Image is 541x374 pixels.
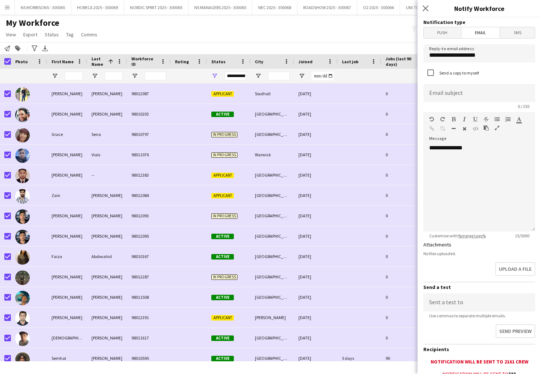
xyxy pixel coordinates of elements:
[381,307,428,327] div: 0
[294,226,338,246] div: [DATE]
[251,246,294,266] div: [GEOGRAPHIC_DATA]
[268,72,290,80] input: City Filter Input
[294,307,338,327] div: [DATE]
[294,185,338,205] div: [DATE]
[87,307,127,327] div: [PERSON_NAME]
[516,116,521,122] button: Text Color
[423,19,535,25] h3: Notification type
[45,31,59,38] span: Status
[188,0,252,15] button: NS MANAGERS 2025 - 300065
[211,132,237,137] span: In progress
[381,246,428,266] div: 0
[251,287,294,307] div: [GEOGRAPHIC_DATA]
[462,116,467,122] button: Italic
[251,185,294,205] div: [GEOGRAPHIC_DATA]
[252,0,297,15] button: NEC 2025 - 300068
[127,328,171,348] div: 98011617
[131,73,138,79] button: Open Filter Menu
[381,287,428,307] div: 0
[30,44,39,53] app-action-btn: Advanced filters
[15,169,30,183] img: Abdullah --
[423,284,535,290] h3: Send a test
[473,126,478,132] button: HTML Code
[251,206,294,226] div: [GEOGRAPHIC_DATA]
[211,234,234,239] span: Active
[418,4,541,13] h3: Notify Workforce
[127,348,171,368] div: 98010595
[87,348,127,368] div: [PERSON_NAME]
[484,125,489,131] button: Paste as plain text
[211,173,234,178] span: Applicant
[81,31,97,38] span: Comms
[47,307,87,327] div: [PERSON_NAME]
[495,125,500,131] button: Fullscreen
[381,104,428,124] div: 0
[440,116,445,122] button: Redo
[211,193,234,198] span: Applicant
[211,152,237,158] span: In progress
[127,84,171,104] div: 98012087
[15,209,30,224] img: Ali Abbas
[251,84,294,104] div: Southall
[91,73,98,79] button: Open Filter Menu
[429,116,434,122] button: Undo
[342,59,358,64] span: Last job
[127,206,171,226] div: 98012093
[15,189,30,204] img: Zain Abbas
[15,352,30,366] img: Semhal Abebe
[251,104,294,124] div: [GEOGRAPHIC_DATA]
[251,165,294,185] div: [GEOGRAPHIC_DATA]
[6,31,16,38] span: View
[424,27,461,38] span: Push
[87,328,127,348] div: [PERSON_NAME]
[127,226,171,246] div: 98012095
[381,124,428,144] div: 0
[15,230,30,244] img: Ali Hassan Abbas
[47,84,87,104] div: [PERSON_NAME]
[294,206,338,226] div: [DATE]
[294,124,338,144] div: [DATE]
[211,112,234,117] span: Active
[423,346,535,353] h3: Recipients
[381,206,428,226] div: 0
[3,44,12,53] app-action-btn: Notify workforce
[251,267,294,287] div: [GEOGRAPHIC_DATA]
[423,241,451,248] label: Attachments
[458,233,486,238] a: %merge tags%
[41,44,49,53] app-action-btn: Export XLSX
[52,59,74,64] span: First Name
[47,267,87,287] div: [PERSON_NAME]
[386,56,415,67] span: Jobs (last 90 days)
[294,104,338,124] div: [DATE]
[175,59,189,64] span: Rating
[451,116,456,122] button: Bold
[127,246,171,266] div: 98010167
[78,30,100,39] a: Comms
[495,262,535,276] button: Upload a file
[338,348,381,368] div: 5 days
[509,233,535,238] span: 15 / 5000
[211,335,234,341] span: Active
[6,17,59,28] span: My Workforce
[127,165,171,185] div: 98012383
[23,31,37,38] span: Export
[381,226,428,246] div: 0
[381,267,428,287] div: 0
[381,165,428,185] div: 0
[131,56,158,67] span: Workforce ID
[484,116,489,122] button: Strikethrough
[15,270,30,285] img: Muhammad Hasnain Abdul Khaliq
[423,251,535,256] div: No files uploaded.
[47,206,87,226] div: [PERSON_NAME]
[127,124,171,144] div: 98010797
[251,307,294,327] div: [PERSON_NAME]
[251,145,294,165] div: Warwick
[91,56,105,67] span: Last Name
[251,124,294,144] div: [GEOGRAPHIC_DATA]
[63,30,77,39] a: Tag
[211,274,237,280] span: In progress
[87,226,127,246] div: [PERSON_NAME]
[13,44,22,53] app-action-btn: Add to tag
[87,185,127,205] div: [PERSON_NAME]
[47,185,87,205] div: Zain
